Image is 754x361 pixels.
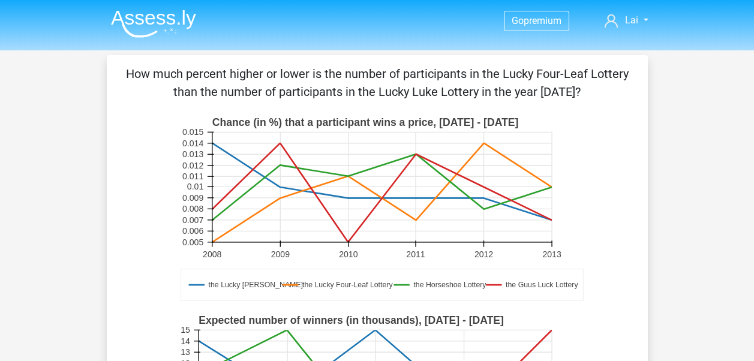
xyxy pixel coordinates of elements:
img: Assessly [111,10,196,38]
text: 2009 [271,249,289,259]
text: 0.014 [182,139,203,148]
span: Go [512,15,524,26]
span: premium [524,15,561,26]
text: 0.01 [187,182,203,192]
text: 0.006 [182,226,203,236]
p: How much percent higher or lower is the number of participants in the Lucky Four-Leaf Lottery tha... [126,65,629,101]
span: Lai [625,14,638,26]
text: 0.009 [182,193,203,203]
text: 2013 [542,249,561,259]
text: Chance (in %) that a participant wins a price, [DATE] - [DATE] [212,116,518,128]
text: Expected number of winners (in thousands), [DATE] - [DATE] [199,314,504,326]
text: the Horseshoe Lottery [413,281,486,289]
text: the Guus Luck Lottery [506,281,578,289]
text: 13 [181,347,190,357]
text: 2010 [339,249,358,259]
text: 2008 [203,249,221,259]
text: 0.008 [182,204,203,214]
text: 0.013 [182,149,203,159]
text: 2012 [474,249,492,259]
a: Gopremium [504,13,569,29]
a: Lai [600,13,653,28]
text: the Lucky [PERSON_NAME] [208,281,302,289]
text: 2011 [406,249,425,259]
text: 0.015 [182,127,203,137]
text: 0.011 [182,172,203,181]
text: 0.012 [182,161,203,170]
text: the Lucky Four-Leaf Lottery [302,281,393,289]
text: 0.007 [182,215,203,225]
text: 0.005 [182,237,203,247]
text: 15 [181,325,190,335]
text: 14 [181,336,190,346]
